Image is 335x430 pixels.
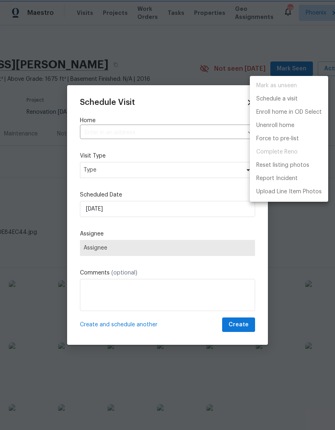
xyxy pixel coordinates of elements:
[256,95,298,103] p: Schedule a visit
[256,161,309,170] p: Reset listing photos
[256,174,298,183] p: Report Incident
[256,121,294,130] p: Unenroll home
[256,135,299,143] p: Force to pre-list
[256,108,322,117] p: Enroll home in OD Select
[250,145,328,159] span: Project is already completed
[256,188,322,196] p: Upload Line Item Photos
